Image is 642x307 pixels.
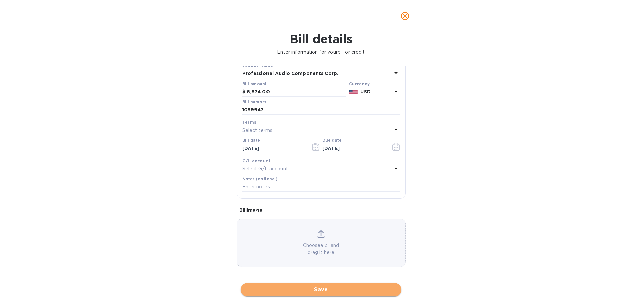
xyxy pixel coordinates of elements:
[5,49,637,56] p: Enter information for your bill or credit
[247,87,346,97] input: $ Enter bill amount
[242,105,400,115] input: Enter bill number
[242,87,247,97] div: $
[242,177,278,181] label: Notes (optional)
[242,158,271,163] b: G/L account
[5,32,637,46] h1: Bill details
[349,90,358,94] img: USD
[322,139,341,143] label: Due date
[241,283,401,296] button: Save
[242,100,266,104] label: Bill number
[242,139,260,143] label: Bill date
[237,242,405,256] p: Choose a bill and drag it here
[242,63,273,68] b: Vendor name
[349,81,370,86] b: Currency
[242,165,288,172] p: Select G/L account
[397,8,413,24] button: close
[242,71,339,76] b: Professional Audio Components Corp.
[239,207,403,213] p: Bill image
[242,143,306,153] input: Select date
[242,120,257,125] b: Terms
[360,89,370,94] b: USD
[322,143,386,153] input: Due date
[246,286,396,294] span: Save
[242,182,400,192] input: Enter notes
[242,127,273,134] p: Select terms
[242,82,266,86] label: Bill amount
